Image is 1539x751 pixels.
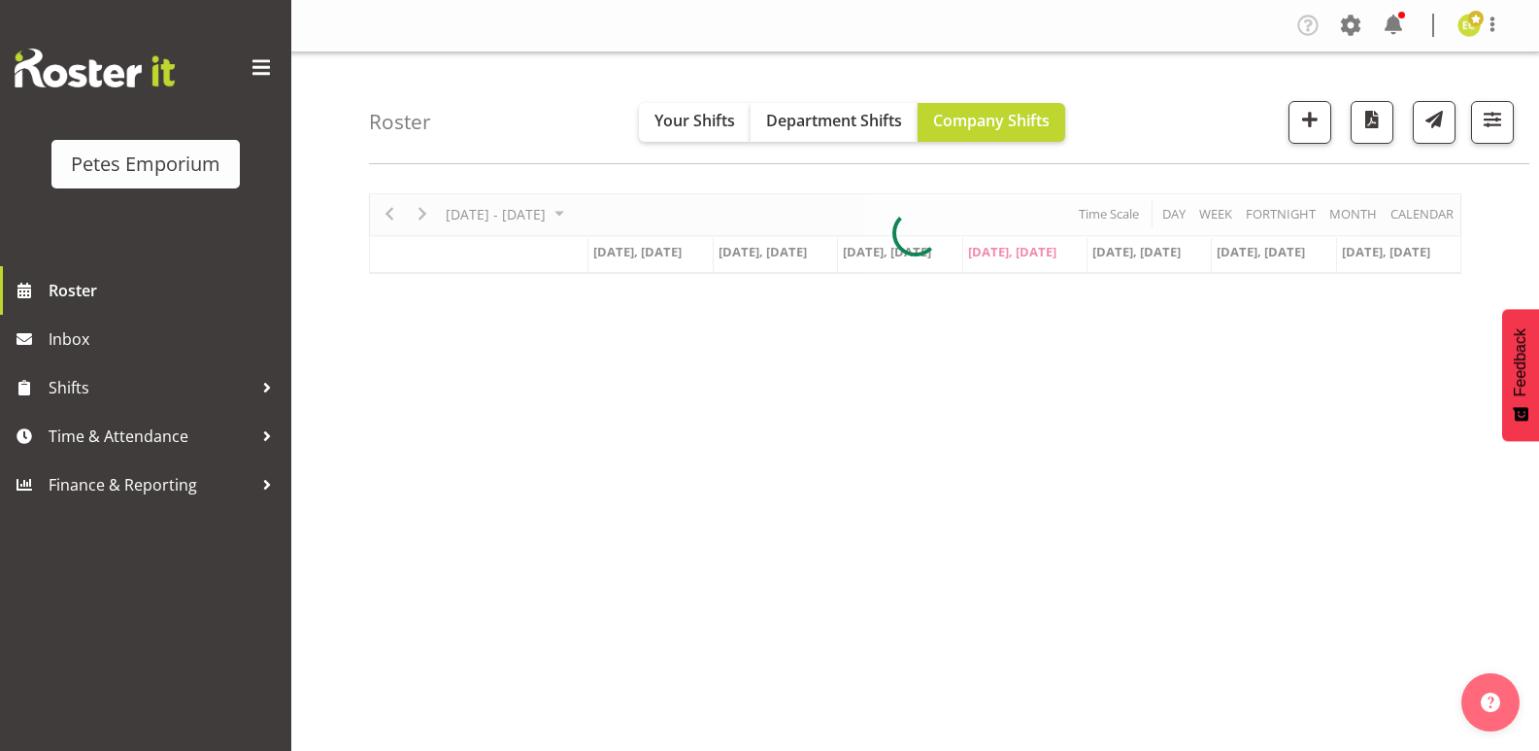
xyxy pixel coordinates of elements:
span: Time & Attendance [49,422,252,451]
span: Finance & Reporting [49,470,252,499]
h4: Roster [369,111,431,133]
span: Shifts [49,373,252,402]
button: Download a PDF of the roster according to the set date range. [1351,101,1393,144]
span: Roster [49,276,282,305]
img: Rosterit website logo [15,49,175,87]
img: help-xxl-2.png [1481,693,1500,712]
img: emma-croft7499.jpg [1457,14,1481,37]
span: Inbox [49,324,282,354]
span: Department Shifts [766,110,902,131]
button: Filter Shifts [1471,101,1514,144]
span: Your Shifts [654,110,735,131]
span: Feedback [1512,328,1529,396]
button: Company Shifts [918,103,1065,142]
button: Feedback - Show survey [1502,309,1539,441]
button: Add a new shift [1288,101,1331,144]
button: Your Shifts [639,103,751,142]
button: Department Shifts [751,103,918,142]
button: Send a list of all shifts for the selected filtered period to all rostered employees. [1413,101,1455,144]
span: Company Shifts [933,110,1050,131]
div: Petes Emporium [71,150,220,179]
